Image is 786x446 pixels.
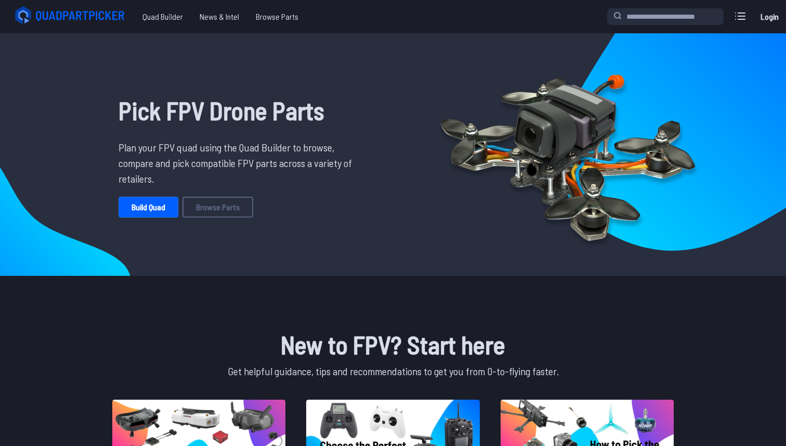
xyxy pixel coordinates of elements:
a: Quad Builder [134,6,191,27]
img: Quadcopter [418,50,717,259]
a: Login [757,6,782,27]
p: Plan your FPV quad using the Quad Builder to browse, compare and pick compatible FPV parts across... [119,139,360,186]
a: Browse Parts [182,197,253,218]
a: Build Quad [119,197,178,218]
a: Browse Parts [247,6,307,27]
h1: New to FPV? Start here [110,326,676,363]
h1: Pick FPV Drone Parts [119,92,360,129]
a: News & Intel [191,6,247,27]
p: Get helpful guidance, tips and recommendations to get you from 0-to-flying faster. [110,363,676,379]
